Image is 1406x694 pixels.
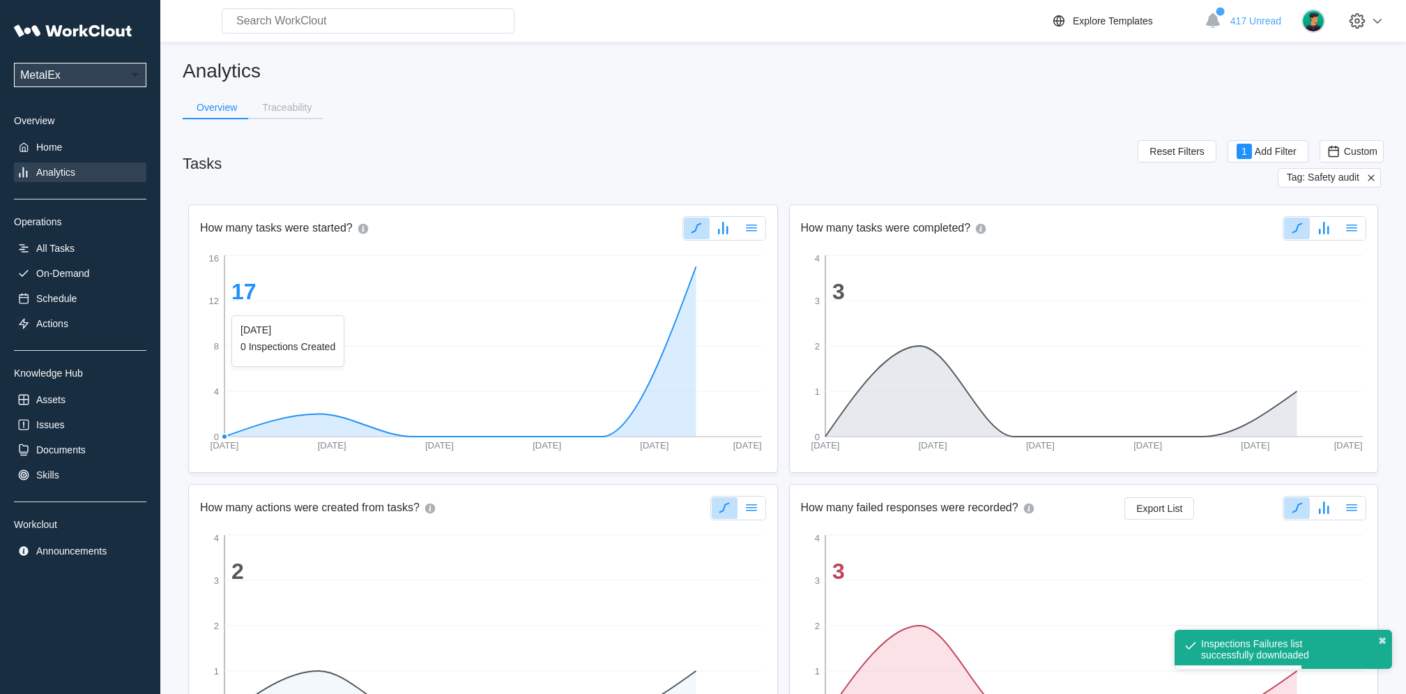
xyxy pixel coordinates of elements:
[36,469,59,481] div: Skills
[801,501,1018,516] h2: How many failed responses were recorded?
[1378,635,1386,647] button: close
[214,575,219,586] tspan: 3
[231,279,257,304] tspan: 17
[211,440,239,451] tspan: [DATE]
[814,533,819,543] tspan: 4
[1230,15,1281,27] span: 417 Unread
[1124,497,1194,520] button: Export List
[36,444,86,455] div: Documents
[209,296,219,306] tspan: 12
[197,103,237,112] div: Overview
[814,575,819,586] tspan: 3
[14,163,146,182] a: Analytics
[1025,440,1054,451] tspan: [DATE]
[918,440,947,451] tspan: [DATE]
[36,419,64,430] div: Issues
[36,142,62,153] div: Home
[1237,144,1252,159] div: 1
[814,432,819,442] tspan: 0
[1201,638,1349,661] div: Inspections Failures list successfully downloaded
[14,264,146,283] a: On-Demand
[1287,172,1359,184] span: Tag: Safety audit
[214,666,219,677] tspan: 1
[814,253,819,264] tspan: 4
[36,243,75,254] div: All Tasks
[1255,146,1297,156] span: Add Filter
[14,519,146,530] div: Workclout
[36,268,89,279] div: On-Demand
[183,59,1384,83] h2: Analytics
[811,440,839,451] tspan: [DATE]
[533,440,561,451] tspan: [DATE]
[425,440,454,451] tspan: [DATE]
[214,432,219,442] tspan: 0
[640,440,668,451] tspan: [DATE]
[214,386,219,397] tspan: 4
[248,97,323,118] button: Traceability
[14,115,146,126] div: Overview
[231,559,244,584] tspan: 2
[36,394,66,405] div: Assets
[1073,15,1153,27] div: Explore Templates
[200,501,420,516] h2: How many actions were created from tasks?
[1228,140,1308,163] button: 1Add Filter
[14,541,146,561] a: Announcements
[1334,440,1362,451] tspan: [DATE]
[14,216,146,227] div: Operations
[1050,13,1198,29] a: Explore Templates
[814,341,819,352] tspan: 2
[1241,440,1269,451] tspan: [DATE]
[14,314,146,333] a: Actions
[1133,440,1162,451] tspan: [DATE]
[14,415,146,435] a: Issues
[214,621,219,631] tspan: 2
[814,621,819,631] tspan: 2
[814,386,819,397] tspan: 1
[14,289,146,308] a: Schedule
[1344,146,1377,157] span: Custom
[814,296,819,306] tspan: 3
[222,8,514,33] input: Search WorkClout
[14,239,146,258] a: All Tasks
[209,253,219,264] tspan: 16
[814,666,819,677] tspan: 1
[200,221,353,236] h2: How many tasks were started?
[36,318,68,329] div: Actions
[1138,140,1216,163] button: Reset Filters
[832,559,845,584] tspan: 3
[183,155,222,173] div: Tasks
[36,545,107,557] div: Announcements
[36,293,77,304] div: Schedule
[832,279,845,304] tspan: 3
[214,341,219,352] tspan: 8
[1136,504,1182,513] span: Export List
[1301,9,1325,33] img: user.png
[733,440,762,451] tspan: [DATE]
[318,440,346,451] tspan: [DATE]
[183,97,248,118] button: Overview
[214,533,219,543] tspan: 4
[14,465,146,485] a: Skills
[14,368,146,379] div: Knowledge Hub
[1149,146,1205,156] span: Reset Filters
[14,440,146,460] a: Documents
[801,221,971,236] h2: How many tasks were completed?
[14,137,146,157] a: Home
[262,103,312,112] div: Traceability
[14,390,146,409] a: Assets
[36,167,75,178] div: Analytics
